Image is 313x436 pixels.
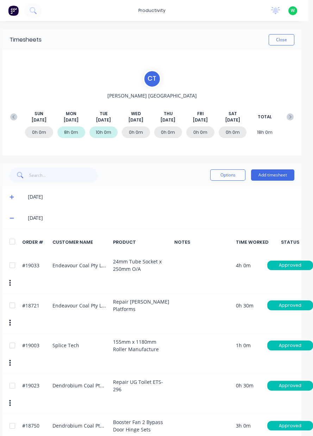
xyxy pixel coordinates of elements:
div: 0h 0m [186,126,214,138]
span: [DATE] [225,117,240,123]
button: Options [210,169,245,181]
div: [DATE] [28,214,294,222]
div: STATUS [286,239,294,245]
div: NOTES [174,239,232,245]
span: [DATE] [64,117,79,123]
div: 0h 0m [122,126,150,138]
span: SUN [35,111,43,117]
div: CUSTOMER NAME [52,239,109,245]
div: PRODUCT [113,239,170,245]
span: [DATE] [193,117,208,123]
div: 0h 0m [25,126,53,138]
div: Approved [267,341,313,350]
div: ORDER # [22,239,49,245]
div: Approved [267,261,313,270]
span: [DATE] [32,117,46,123]
div: Approved [267,381,313,391]
div: productivity [135,5,169,16]
div: C T [143,70,161,88]
span: MON [66,111,76,117]
div: 18h 0m [251,126,279,138]
div: [DATE] [28,193,294,201]
span: THU [164,111,173,117]
div: Timesheets [10,36,42,44]
span: SAT [229,111,237,117]
span: [PERSON_NAME] [GEOGRAPHIC_DATA] [107,92,197,99]
span: FRI [197,111,204,117]
img: Factory [8,5,19,16]
span: [DATE] [129,117,143,123]
div: 0h 0m [154,126,182,138]
span: W [291,7,295,14]
button: Close [269,34,294,45]
span: [DATE] [161,117,175,123]
span: TUE [100,111,108,117]
div: 0h 0m [219,126,247,138]
div: 10h 0m [89,126,118,138]
div: TIME WORKED [236,239,282,245]
input: Search... [29,168,98,182]
span: WED [131,111,141,117]
span: TOTAL [258,114,272,120]
span: [DATE] [96,117,111,123]
button: Add timesheet [251,169,294,181]
div: 8h 0m [57,126,86,138]
div: Approved [267,300,313,310]
div: Approved [267,421,313,431]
